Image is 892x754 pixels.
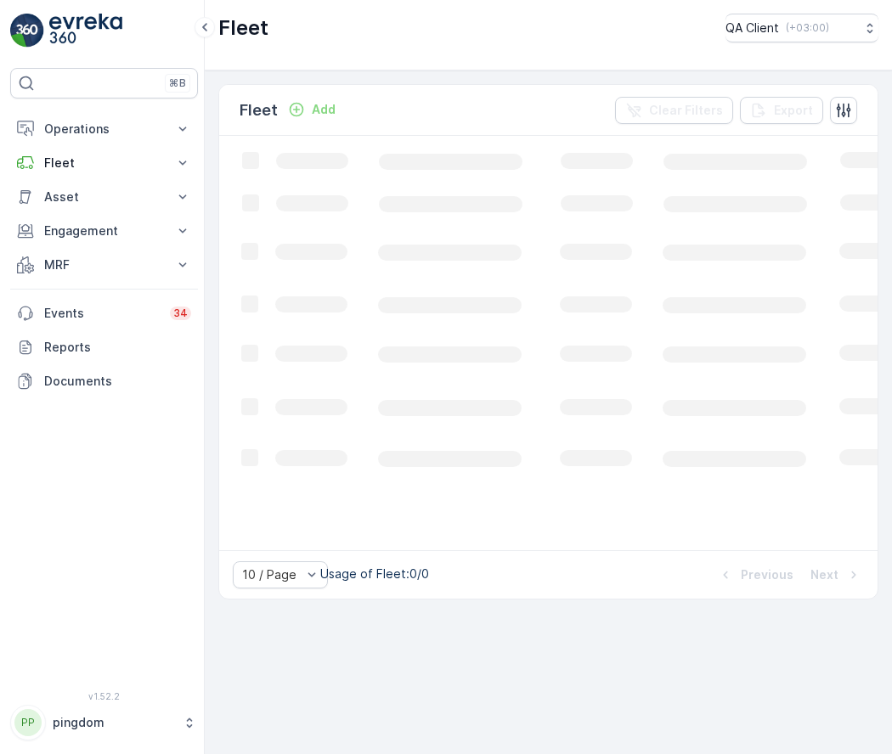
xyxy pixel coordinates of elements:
[44,305,160,322] p: Events
[10,296,198,330] a: Events34
[10,330,198,364] a: Reports
[169,76,186,90] p: ⌘B
[10,691,198,701] span: v 1.52.2
[774,102,813,119] p: Export
[725,20,779,37] p: QA Client
[173,307,188,320] p: 34
[10,180,198,214] button: Asset
[44,373,191,390] p: Documents
[810,566,838,583] p: Next
[44,155,164,172] p: Fleet
[44,188,164,205] p: Asset
[10,364,198,398] a: Documents
[741,566,793,583] p: Previous
[10,112,198,146] button: Operations
[615,97,733,124] button: Clear Filters
[44,256,164,273] p: MRF
[14,709,42,736] div: PP
[10,214,198,248] button: Engagement
[53,714,174,731] p: pingdom
[715,565,795,585] button: Previous
[10,146,198,180] button: Fleet
[281,99,342,120] button: Add
[49,14,122,48] img: logo_light-DOdMpM7g.png
[10,248,198,282] button: MRF
[312,101,336,118] p: Add
[218,14,268,42] p: Fleet
[740,97,823,124] button: Export
[649,102,723,119] p: Clear Filters
[10,14,44,48] img: logo
[10,705,198,740] button: PPpingdom
[44,222,164,239] p: Engagement
[240,98,278,122] p: Fleet
[44,339,191,356] p: Reports
[786,21,829,35] p: ( +03:00 )
[809,565,864,585] button: Next
[725,14,878,42] button: QA Client(+03:00)
[44,121,164,138] p: Operations
[320,565,429,582] p: Usage of Fleet : 0/0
